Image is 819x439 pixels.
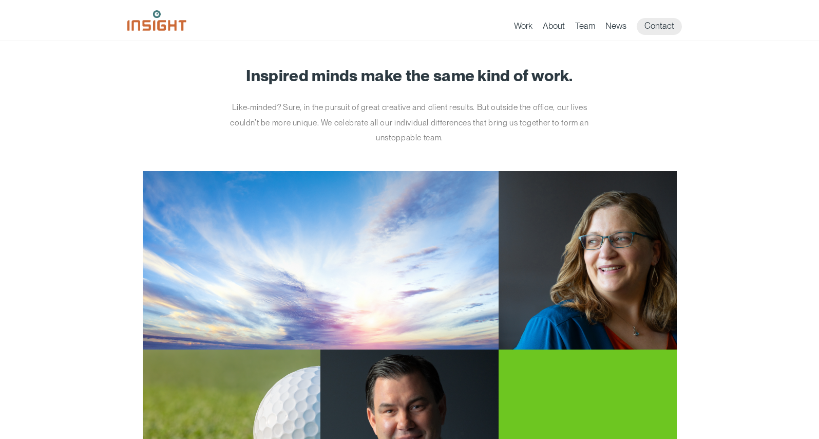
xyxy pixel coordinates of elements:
a: News [605,21,626,35]
h1: Inspired minds make the same kind of work. [143,67,677,84]
img: Jill Smith [499,171,677,350]
a: Contact [637,18,682,35]
a: Work [514,21,532,35]
a: Jill Smith [143,171,677,350]
nav: primary navigation menu [514,18,692,35]
a: About [543,21,565,35]
img: Insight Marketing Design [127,10,186,31]
a: Team [575,21,595,35]
p: Like-minded? Sure, in the pursuit of great creative and client results. But outside the office, o... [217,100,602,145]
